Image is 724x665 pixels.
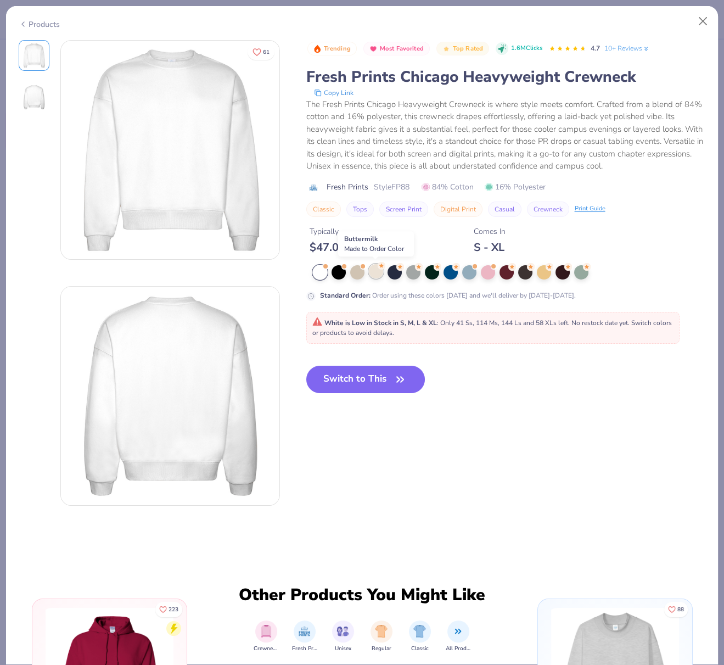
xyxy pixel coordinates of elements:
div: 4.7 Stars [549,40,586,58]
span: Unisex [335,645,351,653]
span: : Only 41 Ss, 114 Ms, 144 Ls and 58 XLs left. No restock date yet. Switch colors or products to a... [312,318,672,337]
button: copy to clipboard [311,87,357,98]
div: Fresh Prints Chicago Heavyweight Crewneck [306,66,706,87]
button: filter button [292,621,317,653]
button: filter button [254,621,279,653]
span: Made to Order Color [344,244,404,253]
button: Like [664,602,688,617]
button: Like [248,44,274,60]
button: Like [155,602,182,617]
img: Back [21,84,47,110]
span: 223 [169,607,178,612]
div: $ 47.00 - $ 56.00 [310,241,400,254]
div: filter for Regular [371,621,392,653]
span: Trending [324,46,351,52]
button: Badge Button [307,42,357,56]
img: Fresh Prints Image [298,625,311,638]
div: filter for Unisex [332,621,354,653]
div: Comes In [474,226,506,237]
img: Crewnecks Image [260,625,272,638]
img: Most Favorited sort [369,44,378,53]
span: Classic [411,645,429,653]
img: Front [21,42,47,69]
span: Fresh Prints [327,181,368,193]
span: 88 [677,607,684,612]
div: Print Guide [575,204,605,214]
span: Crewnecks [254,645,279,653]
button: Close [693,11,714,32]
img: Front [61,41,279,259]
button: filter button [332,621,354,653]
span: Top Rated [453,46,484,52]
img: Classic Image [413,625,426,638]
div: Products [19,19,60,30]
img: Back [61,287,279,505]
span: Fresh Prints [292,645,317,653]
button: filter button [446,621,471,653]
button: Classic [306,202,341,217]
button: Badge Button [436,42,489,56]
span: 84% Cotton [422,181,474,193]
div: filter for Classic [409,621,431,653]
strong: Standard Order : [320,291,371,300]
div: filter for Crewnecks [254,621,279,653]
span: 16% Polyester [485,181,546,193]
span: Most Favorited [380,46,424,52]
div: filter for Fresh Prints [292,621,317,653]
button: Screen Print [379,202,428,217]
button: Badge Button [363,42,430,56]
button: Switch to This [306,366,425,393]
img: Regular Image [375,625,388,638]
div: filter for All Products [446,621,471,653]
span: All Products [446,645,471,653]
div: Other Products You Might Like [232,585,492,605]
button: Tops [346,202,374,217]
button: Crewneck [527,202,569,217]
img: Top Rated sort [442,44,451,53]
div: The Fresh Prints Chicago Heavyweight Crewneck is where style meets comfort. Crafted from a blend ... [306,98,706,172]
span: 4.7 [591,44,600,53]
div: Order using these colors [DATE] and we'll deliver by [DATE]-[DATE]. [320,290,576,300]
img: All Products Image [452,625,464,638]
div: Typically [310,226,400,237]
span: Regular [372,645,391,653]
span: 61 [263,49,270,55]
img: brand logo [306,183,321,192]
button: Casual [488,202,521,217]
img: Trending sort [313,44,322,53]
button: Digital Print [434,202,482,217]
div: S - XL [474,241,506,254]
button: filter button [371,621,392,653]
span: Style FP88 [374,181,409,193]
span: 1.6M Clicks [511,44,542,53]
img: Unisex Image [336,625,349,638]
a: 10+ Reviews [604,43,650,53]
div: Buttermilk [338,231,414,256]
button: filter button [409,621,431,653]
strong: White is Low in Stock in S, M, L & XL [324,318,437,327]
